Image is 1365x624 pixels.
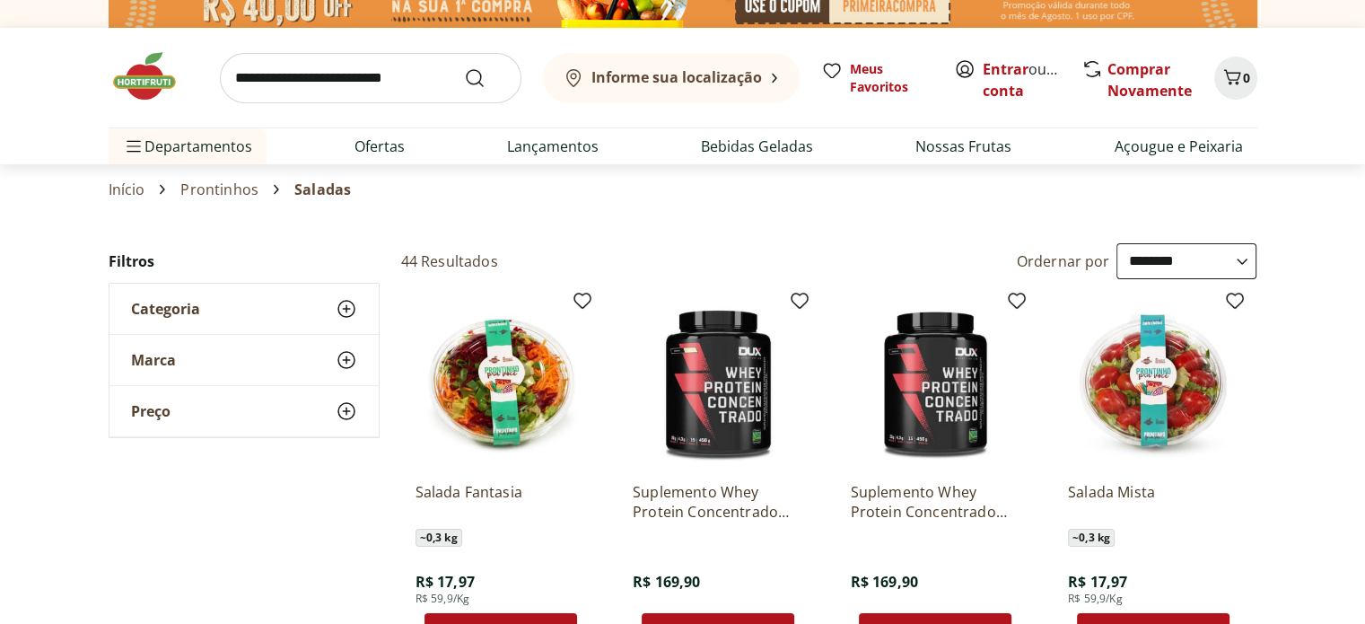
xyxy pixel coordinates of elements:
span: Meus Favoritos [850,60,932,96]
span: R$ 59,9/Kg [1068,592,1123,606]
a: Lançamentos [507,136,599,157]
img: Hortifruti [109,49,198,103]
a: Ofertas [354,136,405,157]
a: Salada Fantasia [416,482,586,522]
a: Suplemento Whey Protein Concentrado Cookies Dux 450g [633,482,803,522]
a: Entrar [983,59,1028,79]
img: Suplemento Whey Protein Concentrado Cookies Dux 450g [633,297,803,468]
span: ~ 0,3 kg [1068,529,1115,547]
a: Suplemento Whey Protein Concentrado Chocolate Dux 450g [850,482,1020,522]
span: R$ 17,97 [416,572,475,592]
input: search [220,53,521,103]
a: Bebidas Geladas [701,136,813,157]
span: R$ 169,90 [633,572,700,592]
a: Prontinhos [180,181,258,198]
h2: Filtros [109,243,380,279]
span: ou [983,58,1063,101]
span: R$ 59,9/Kg [416,592,470,606]
a: Açougue e Peixaria [1114,136,1242,157]
img: Suplemento Whey Protein Concentrado Chocolate Dux 450g [850,297,1020,468]
b: Informe sua localização [591,67,762,87]
a: Meus Favoritos [821,60,932,96]
label: Ordernar por [1017,251,1110,271]
span: Preço [131,402,171,420]
span: Departamentos [123,125,252,168]
h2: 44 Resultados [401,251,498,271]
button: Preço [109,386,379,436]
a: Comprar Novamente [1107,59,1192,101]
a: Início [109,181,145,198]
img: Salada Fantasia [416,297,586,468]
button: Carrinho [1214,57,1257,100]
span: ~ 0,3 kg [416,529,462,547]
img: Salada Mista [1068,297,1238,468]
button: Submit Search [464,67,507,89]
span: 0 [1243,69,1250,86]
button: Categoria [109,284,379,334]
span: R$ 169,90 [850,572,917,592]
span: Marca [131,351,176,369]
button: Informe sua localização [543,53,800,103]
a: Nossas Frutas [915,136,1011,157]
button: Marca [109,335,379,385]
button: Menu [123,125,144,168]
span: R$ 17,97 [1068,572,1127,592]
a: Criar conta [983,59,1081,101]
span: Categoria [131,300,200,318]
a: Salada Mista [1068,482,1238,522]
span: Saladas [294,181,351,198]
